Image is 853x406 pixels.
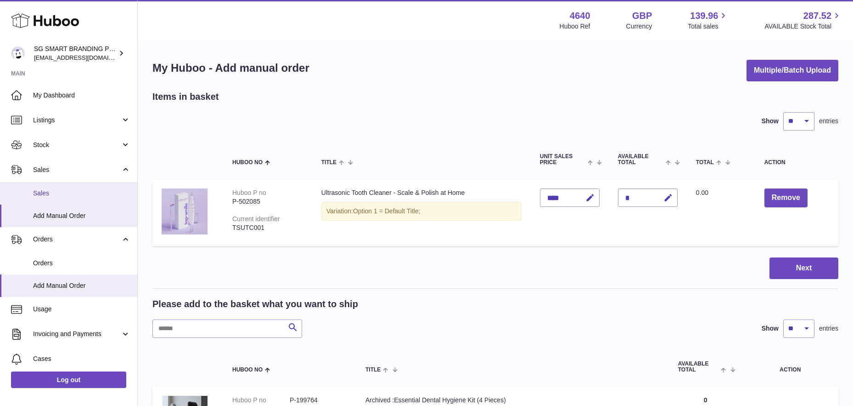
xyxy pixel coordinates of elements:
[764,10,842,31] a: 287.52 AVAILABLE Stock Total
[33,259,130,268] span: Orders
[365,367,381,373] span: Title
[764,189,808,207] button: Remove
[321,202,522,221] div: Variation:
[769,257,838,279] button: Next
[696,189,708,196] span: 0.00
[232,197,303,206] div: P-502085
[34,54,135,61] span: [EMAIL_ADDRESS][DOMAIN_NAME]
[626,22,652,31] div: Currency
[11,372,126,388] a: Log out
[819,324,838,333] span: entries
[762,324,779,333] label: Show
[312,179,531,246] td: Ultrasonic Tooth Cleaner - Scale & Polish at Home
[570,10,590,22] strong: 4640
[688,10,729,31] a: 139.96 Total sales
[290,396,347,405] dd: P-199764
[152,298,358,310] h2: Please add to the basket what you want to ship
[560,22,590,31] div: Huboo Ref
[696,160,714,166] span: Total
[742,352,838,382] th: Action
[232,189,266,196] div: Huboo P no
[33,189,130,198] span: Sales
[540,154,585,166] span: Unit Sales Price
[11,46,25,60] img: uktopsmileshipping@gmail.com
[33,166,121,174] span: Sales
[232,215,280,223] div: Current identifier
[152,91,219,103] h2: Items in basket
[232,160,263,166] span: Huboo no
[678,361,719,373] span: AVAILABLE Total
[33,141,121,149] span: Stock
[34,45,117,62] div: SG SMART BRANDING PTE. LTD.
[33,305,130,314] span: Usage
[746,60,838,81] button: Multiple/Batch Upload
[33,212,130,220] span: Add Manual Order
[162,189,208,234] img: Ultrasonic Tooth Cleaner - Scale & Polish at Home
[33,235,121,244] span: Orders
[232,367,263,373] span: Huboo no
[632,10,652,22] strong: GBP
[33,116,121,125] span: Listings
[688,22,729,31] span: Total sales
[232,223,303,232] div: TSUTC001
[152,61,309,75] h1: My Huboo - Add manual order
[803,10,831,22] span: 287.52
[353,207,421,215] span: Option 1 = Default Title;
[33,355,130,363] span: Cases
[762,117,779,126] label: Show
[33,91,130,100] span: My Dashboard
[232,396,290,405] dt: Huboo P no
[618,154,663,166] span: AVAILABLE Total
[33,281,130,290] span: Add Manual Order
[690,10,718,22] span: 139.96
[764,160,829,166] div: Action
[321,160,337,166] span: Title
[764,22,842,31] span: AVAILABLE Stock Total
[819,117,838,126] span: entries
[33,330,121,338] span: Invoicing and Payments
